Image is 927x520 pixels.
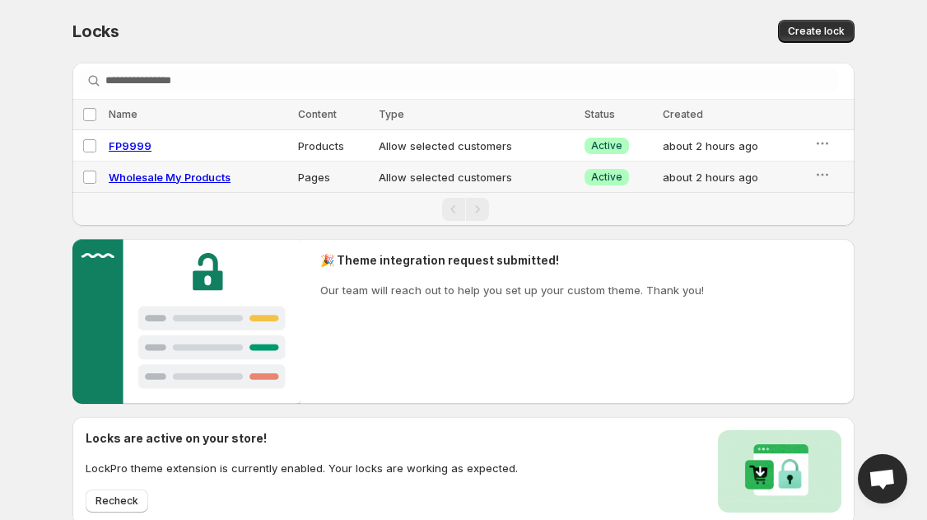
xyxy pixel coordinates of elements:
[320,282,704,298] p: Our team will reach out to help you set up your custom theme. Thank you!
[72,239,300,404] img: Customer support
[298,108,337,120] span: Content
[585,108,615,120] span: Status
[591,171,622,184] span: Active
[658,130,809,162] td: about 2 hours ago
[374,162,580,193] td: Allow selected customers
[293,162,374,193] td: Pages
[778,20,855,43] button: Create lock
[379,108,404,120] span: Type
[320,252,704,269] h2: 🎉 Theme integration request submitted!
[109,108,137,120] span: Name
[374,130,580,162] td: Allow selected customers
[663,108,703,120] span: Created
[86,490,148,513] button: Recheck
[86,460,518,476] p: LockPro theme extension is currently enabled. Your locks are working as expected.
[86,430,518,447] h2: Locks are active on your store!
[658,162,809,193] td: about 2 hours ago
[788,25,845,38] span: Create lock
[293,130,374,162] td: Products
[72,192,855,226] nav: Pagination
[858,454,907,504] div: Open chat
[591,139,622,152] span: Active
[95,494,138,508] span: Recheck
[109,139,151,152] a: FP9999
[109,171,231,184] a: Wholesale My Products
[72,21,119,41] span: Locks
[718,430,841,513] img: Locks activated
